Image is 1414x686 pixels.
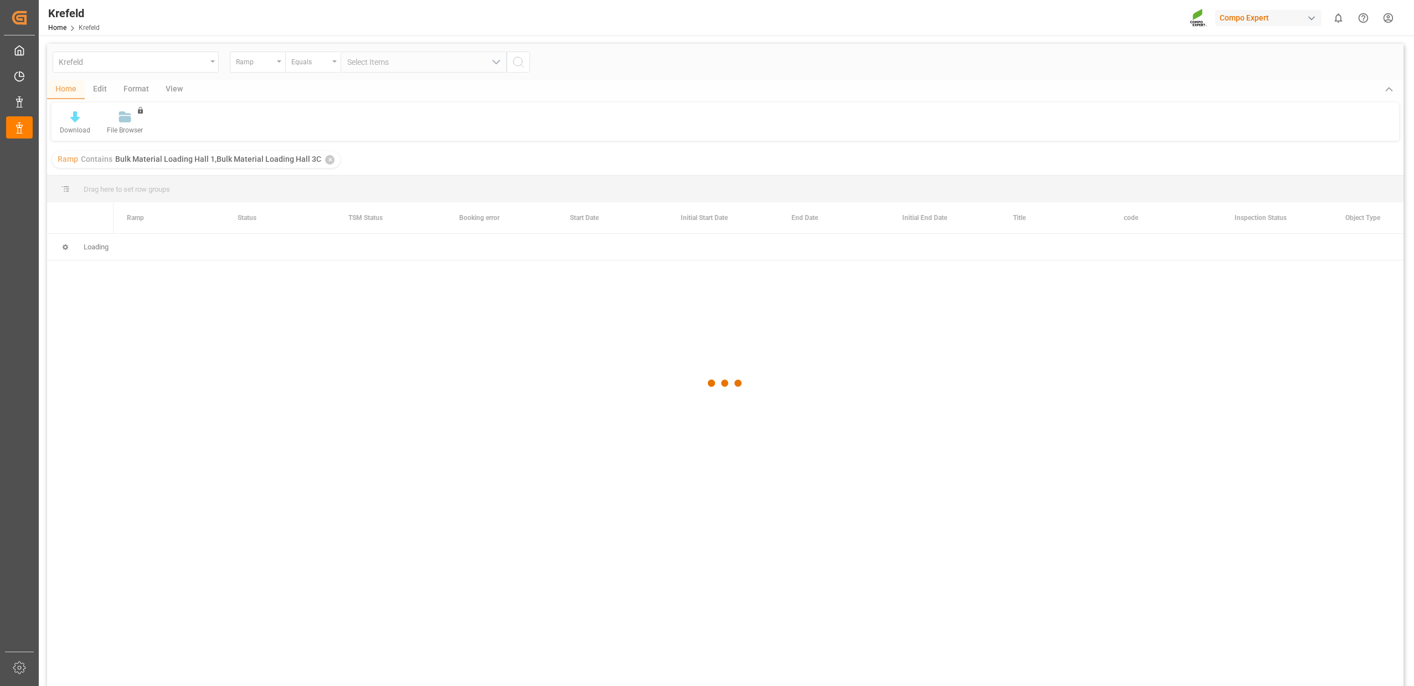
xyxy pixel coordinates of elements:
img: Screenshot%202023-09-29%20at%2010.02.21.png_1712312052.png [1190,8,1207,28]
div: Compo Expert [1215,10,1322,26]
a: Home [48,24,66,32]
button: show 0 new notifications [1326,6,1351,30]
button: Help Center [1351,6,1376,30]
div: Krefeld [48,5,100,22]
button: Compo Expert [1215,7,1326,28]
